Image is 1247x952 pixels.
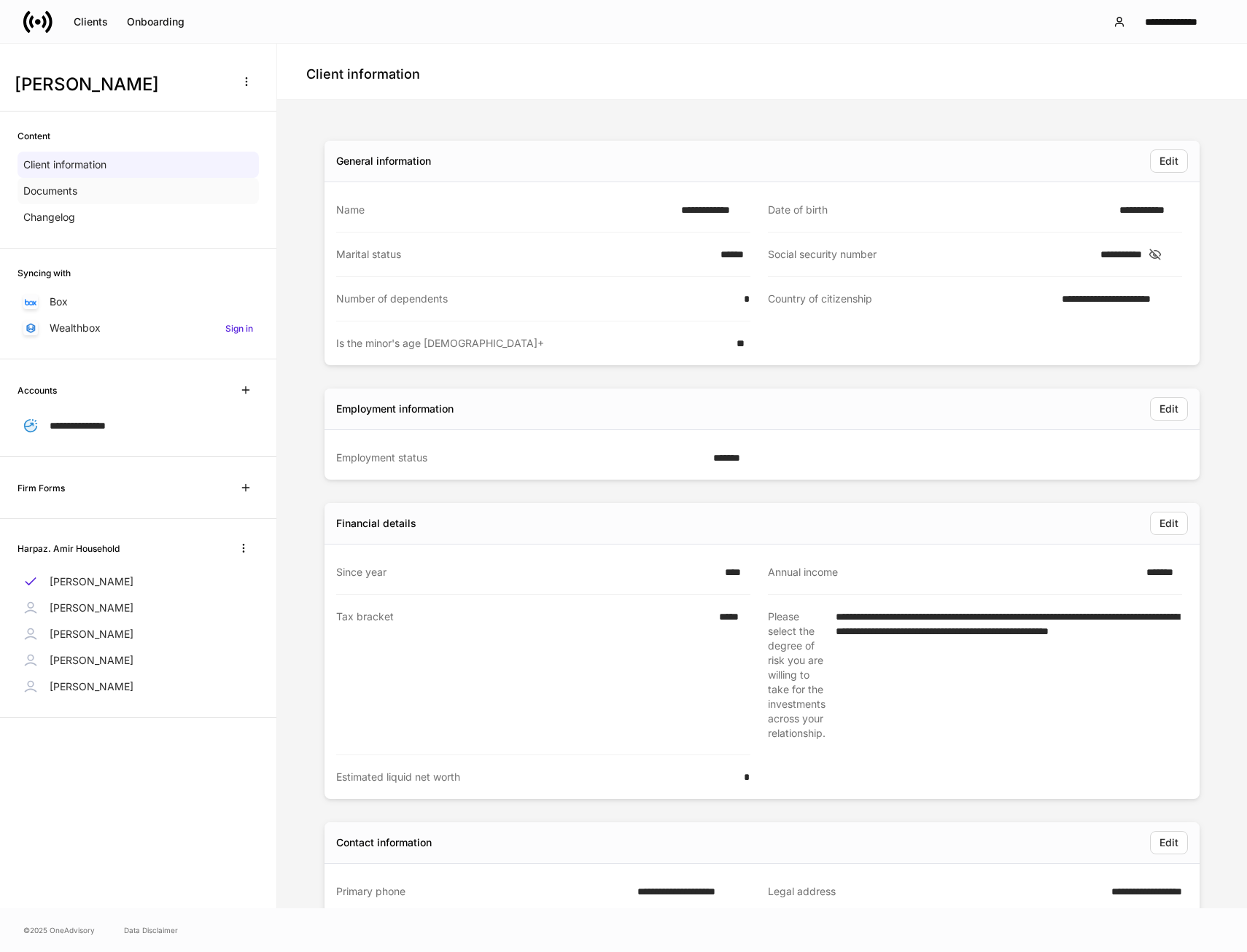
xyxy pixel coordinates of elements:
[18,315,259,341] a: WealthboxSign in
[18,595,259,621] a: [PERSON_NAME]
[50,627,133,641] p: [PERSON_NAME]
[336,516,416,531] div: Financial details
[1150,512,1188,535] button: Edit
[18,647,259,674] a: [PERSON_NAME]
[768,203,1111,217] div: Date of birth
[336,203,672,217] div: Name
[336,835,432,850] div: Contact information
[18,204,259,230] a: Changelog
[23,157,106,172] p: Client information
[50,294,68,309] p: Box
[336,565,716,580] div: Since year
[23,924,95,936] span: © 2025 OneAdvisory
[18,481,65,495] h6: Firm Forms
[225,321,253,335] h6: Sign in
[50,574,133,589] p: [PERSON_NAME]
[18,266,71,280] h6: Syncing with
[336,336,728,351] div: Is the minor's age [DEMOGRAPHIC_DATA]+
[64,10,117,34] button: Clients
[18,569,259,595] a: [PERSON_NAME]
[1150,149,1188,173] button: Edit
[768,884,1066,928] div: Legal address
[25,299,36,305] img: oYqM9ojoZLfzCHUefNbBcWHcyDPbQKagtYciMC8pFl3iZXy3dU33Uwy+706y+0q2uJ1ghNQf2OIHrSh50tUd9HaB5oMc62p0G...
[117,10,194,34] button: Onboarding
[18,621,259,647] a: [PERSON_NAME]
[336,154,431,168] div: General information
[336,884,629,928] div: Primary phone
[336,609,710,740] div: Tax bracket
[50,321,101,335] p: Wealthbox
[127,17,184,27] div: Onboarding
[336,402,454,416] div: Employment information
[768,292,1053,307] div: Country of citizenship
[336,292,735,306] div: Number of dependents
[18,674,259,700] a: [PERSON_NAME]
[124,924,178,936] a: Data Disclaimer
[1150,397,1188,421] button: Edit
[18,152,259,178] a: Client information
[1159,518,1178,528] div: Edit
[1159,156,1178,166] div: Edit
[23,184,77,198] p: Documents
[18,129,50,143] h6: Content
[336,247,712,262] div: Marital status
[18,542,120,555] h6: Harpaz. Amir Household
[74,17,108,27] div: Clients
[50,601,133,615] p: [PERSON_NAME]
[306,66,420,83] h4: Client information
[768,247,1092,262] div: Social security number
[768,565,1138,580] div: Annual income
[23,210,75,225] p: Changelog
[336,770,735,784] div: Estimated liquid net worth
[18,289,259,315] a: Box
[50,679,133,694] p: [PERSON_NAME]
[1159,838,1178,848] div: Edit
[336,450,704,465] div: Employment status
[50,653,133,668] p: [PERSON_NAME]
[18,178,259,204] a: Documents
[1159,404,1178,414] div: Edit
[15,73,225,96] h3: [PERSON_NAME]
[1150,831,1188,854] button: Edit
[768,609,827,741] div: Please select the degree of risk you are willing to take for the investments across your relation...
[18,383,57,397] h6: Accounts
